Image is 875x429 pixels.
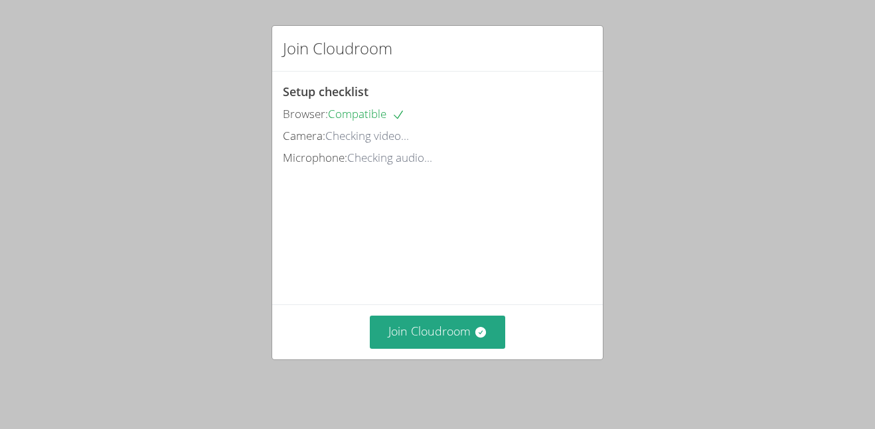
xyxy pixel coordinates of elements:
[283,128,325,143] span: Camera:
[283,36,392,60] h2: Join Cloudroom
[370,316,506,348] button: Join Cloudroom
[347,150,432,165] span: Checking audio...
[283,150,347,165] span: Microphone:
[283,84,368,99] span: Setup checklist
[328,106,405,121] span: Compatible
[283,106,328,121] span: Browser:
[325,128,409,143] span: Checking video...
